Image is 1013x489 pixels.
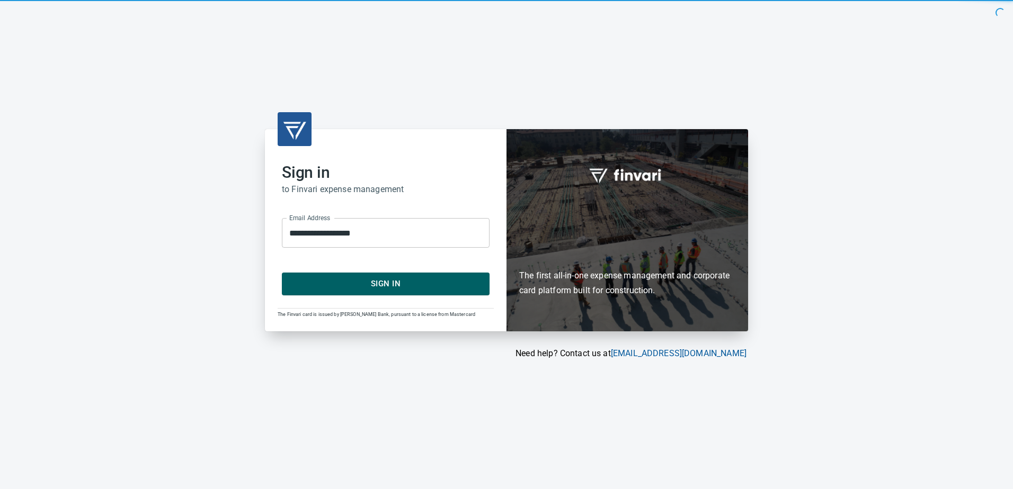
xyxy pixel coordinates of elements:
span: The Finvari card is issued by [PERSON_NAME] Bank, pursuant to a license from Mastercard [278,312,475,317]
h6: The first all-in-one expense management and corporate card platform built for construction. [519,207,735,298]
div: Finvari [506,129,748,331]
img: transparent_logo.png [282,116,307,142]
button: Sign In [282,273,490,295]
h2: Sign in [282,163,490,182]
img: fullword_logo_white.png [588,162,667,187]
span: Sign In [294,277,478,291]
h6: to Finvari expense management [282,182,490,197]
p: Need help? Contact us at [265,347,747,360]
a: [EMAIL_ADDRESS][DOMAIN_NAME] [611,348,747,358]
